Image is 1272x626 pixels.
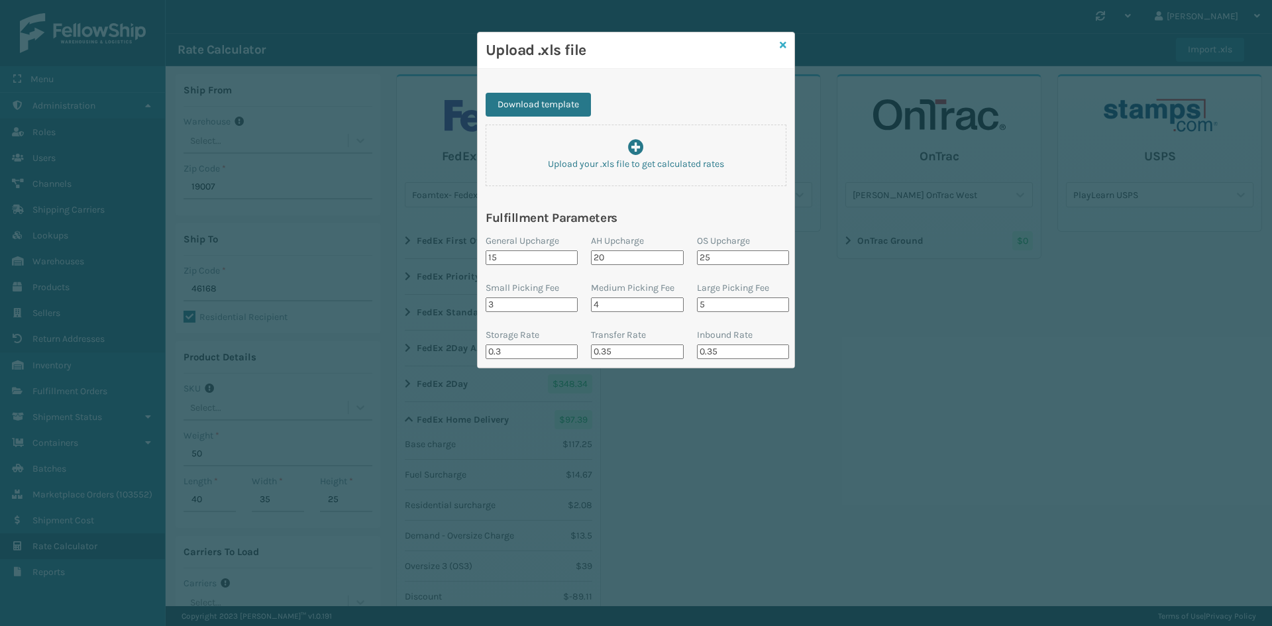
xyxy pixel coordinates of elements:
label: Storage Rate [486,328,578,342]
label: AH Upcharge [591,234,683,248]
label: Inbound Rate [697,328,789,342]
input: 25 [697,250,789,265]
input: 3 [486,297,578,312]
label: General Upcharge [486,234,578,248]
button: Download template [486,93,591,117]
h3: Upload .xls file [486,40,586,60]
input: 15 [486,250,578,265]
label: Large Picking Fee [697,281,789,295]
input: 0.3 [486,344,578,359]
label: Transfer Rate [591,328,683,342]
input: 5 [697,297,789,312]
p: Upload your .xls file to get calculated rates [486,157,786,171]
h4: Fulfillment Parameters [486,210,786,226]
label: Small Picking Fee [486,281,578,295]
input: 20 [591,250,683,265]
label: OS Upcharge [697,234,789,248]
label: Medium Picking Fee [591,281,683,295]
input: 0.35 [697,344,789,359]
input: 0.35 [591,344,683,359]
input: 4 [591,297,683,312]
